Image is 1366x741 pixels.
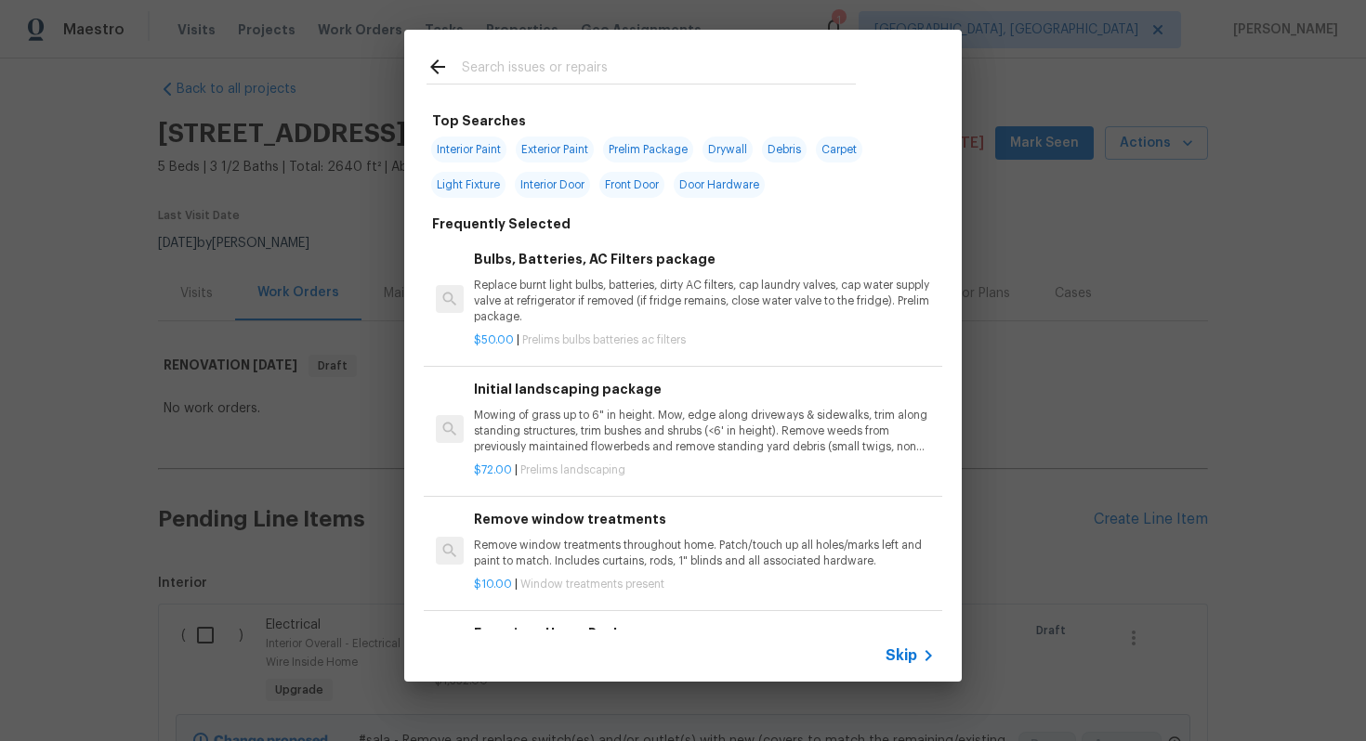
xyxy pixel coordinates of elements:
[462,56,856,84] input: Search issues or repairs
[474,464,512,475] span: $72.00
[474,334,514,345] span: $50.00
[516,136,594,162] span: Exterior Paint
[599,172,664,198] span: Front Door
[603,136,693,162] span: Prelim Package
[886,646,917,665] span: Skip
[474,509,935,529] h6: Remove window treatments
[474,462,935,478] p: |
[474,578,512,590] span: $10.00
[762,136,807,162] span: Debris
[474,379,935,399] h6: Initial landscaping package
[431,172,506,198] span: Light Fixture
[515,172,590,198] span: Interior Door
[474,623,935,643] h6: Egregious Home Package
[474,408,935,455] p: Mowing of grass up to 6" in height. Mow, edge along driveways & sidewalks, trim along standing st...
[474,249,935,269] h6: Bulbs, Batteries, AC Filters package
[474,278,935,325] p: Replace burnt light bulbs, batteries, dirty AC filters, cap laundry valves, cap water supply valv...
[816,136,862,162] span: Carpet
[674,172,765,198] span: Door Hardware
[522,334,686,345] span: Prelims bulbs batteries ac filters
[432,214,571,234] h6: Frequently Selected
[520,578,664,590] span: Window treatments present
[474,332,935,348] p: |
[432,110,526,131] h6: Top Searches
[474,577,935,592] p: |
[520,464,625,475] span: Prelims landscaping
[431,136,506,162] span: Interior Paint
[474,538,935,569] p: Remove window treatments throughout home. Patch/touch up all holes/marks left and paint to match....
[703,136,753,162] span: Drywall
